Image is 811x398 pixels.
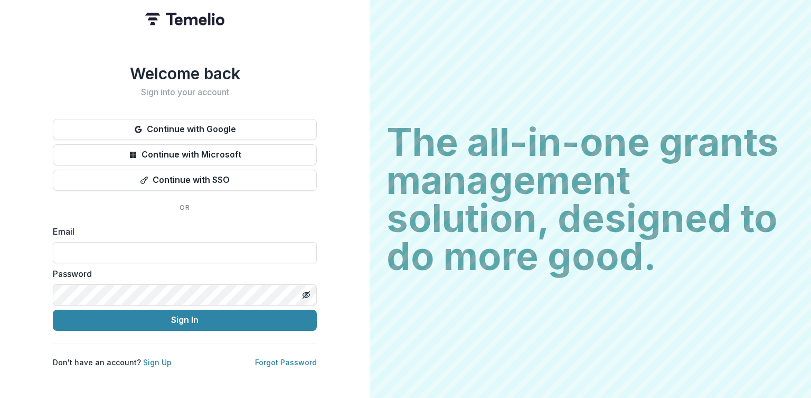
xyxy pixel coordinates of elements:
button: Continue with SSO [53,170,317,191]
a: Forgot Password [255,358,317,367]
button: Sign In [53,310,317,331]
button: Continue with Google [53,119,317,140]
label: Email [53,225,310,238]
h2: Sign into your account [53,87,317,97]
label: Password [53,267,310,280]
img: Temelio [145,13,224,25]
h1: Welcome back [53,64,317,83]
button: Continue with Microsoft [53,144,317,165]
button: Toggle password visibility [298,286,315,303]
p: Don't have an account? [53,357,172,368]
a: Sign Up [143,358,172,367]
